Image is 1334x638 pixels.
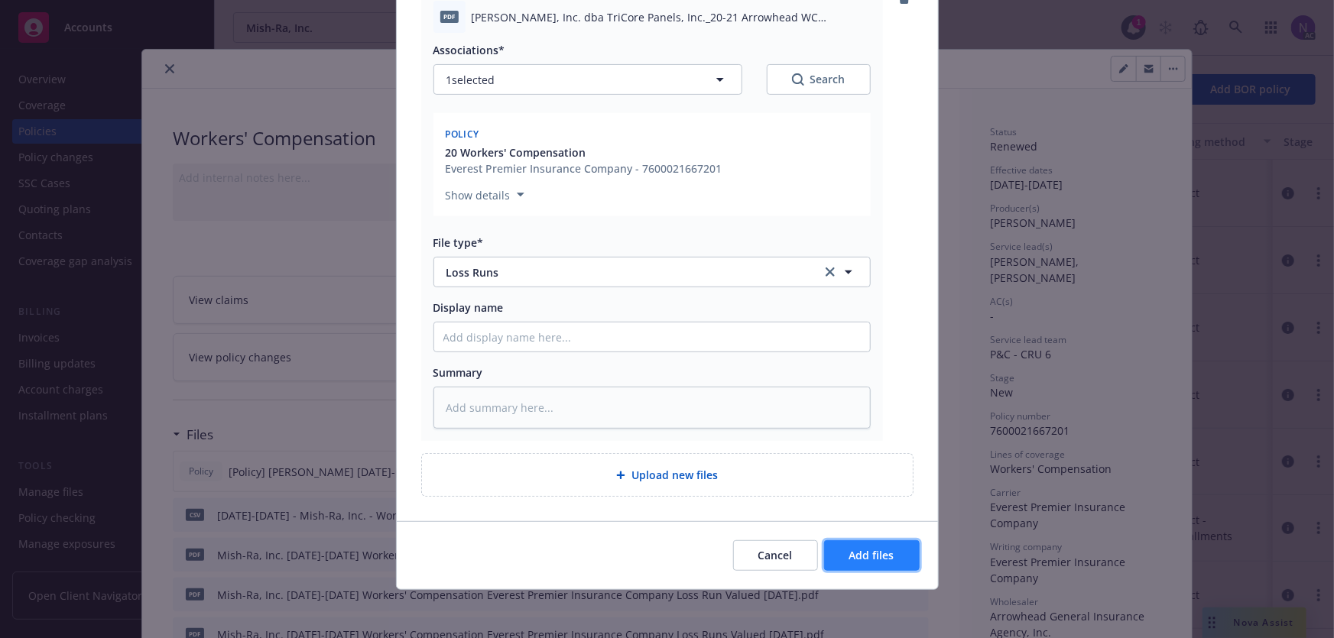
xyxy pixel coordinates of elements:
[733,540,818,571] button: Cancel
[824,540,920,571] button: Add files
[421,453,914,497] div: Upload new files
[631,467,718,483] span: Upload new files
[849,548,894,562] span: Add files
[758,548,793,562] span: Cancel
